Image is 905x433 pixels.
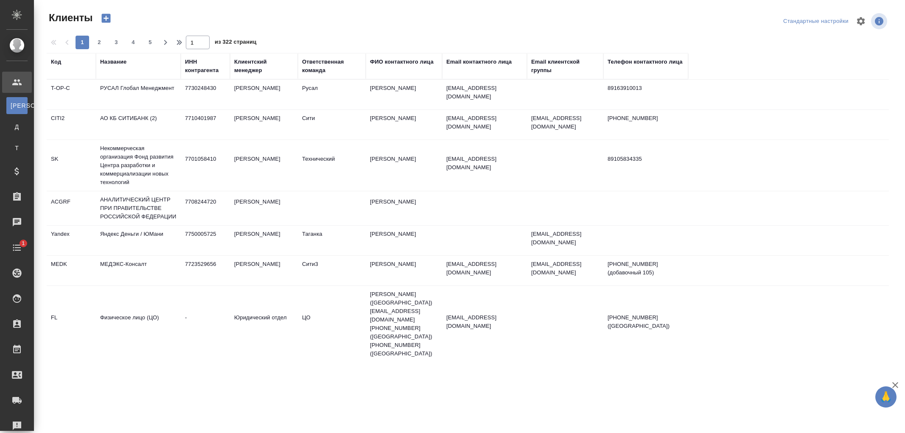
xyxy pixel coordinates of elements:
span: Настроить таблицу [851,11,871,31]
td: FL [47,309,96,339]
button: 2 [92,36,106,49]
span: 3 [109,38,123,47]
div: Email контактного лица [446,58,512,66]
button: 5 [143,36,157,49]
td: Некоммерческая организация Фонд развития Центра разработки и коммерциализации новых технологий [96,140,181,191]
td: [PERSON_NAME] [230,80,298,109]
td: - [181,309,230,339]
td: CITI2 [47,110,96,140]
a: Т [6,140,28,156]
td: [EMAIL_ADDRESS][DOMAIN_NAME] [527,256,603,285]
p: [PHONE_NUMBER] (добавочный 105) [608,260,684,277]
button: 3 [109,36,123,49]
div: Ответственная команда [302,58,361,75]
div: ФИО контактного лица [370,58,434,66]
td: 7723529656 [181,256,230,285]
td: Сити3 [298,256,366,285]
p: [EMAIL_ADDRESS][DOMAIN_NAME] [446,84,523,101]
span: Т [11,144,23,152]
td: T-OP-C [47,80,96,109]
span: из 322 страниц [215,37,256,49]
td: Сити [298,110,366,140]
td: РУСАЛ Глобал Менеджмент [96,80,181,109]
td: [EMAIL_ADDRESS][DOMAIN_NAME] [527,226,603,255]
span: 5 [143,38,157,47]
p: [EMAIL_ADDRESS][DOMAIN_NAME] [446,155,523,172]
td: [EMAIL_ADDRESS][DOMAIN_NAME] [527,110,603,140]
p: [EMAIL_ADDRESS][DOMAIN_NAME] [446,313,523,330]
td: Yandex [47,226,96,255]
td: 7750005725 [181,226,230,255]
div: split button [781,15,851,28]
span: Посмотреть информацию [871,13,889,29]
td: [PERSON_NAME] [366,110,442,140]
a: 1 [2,237,32,258]
p: [PHONE_NUMBER] ([GEOGRAPHIC_DATA]) [608,313,684,330]
td: 7701058410 [181,151,230,180]
span: 4 [126,38,140,47]
div: Название [100,58,126,66]
td: ACGRF [47,193,96,223]
td: Таганка [298,226,366,255]
td: Технический [298,151,366,180]
p: [EMAIL_ADDRESS][DOMAIN_NAME] [446,114,523,131]
td: [PERSON_NAME] [366,80,442,109]
button: Создать [96,11,116,25]
div: Клиентский менеджер [234,58,294,75]
td: Яндекс Деньги / ЮМани [96,226,181,255]
span: Клиенты [47,11,92,25]
div: Код [51,58,61,66]
td: ЦО [298,309,366,339]
button: 4 [126,36,140,49]
td: SK [47,151,96,180]
p: [EMAIL_ADDRESS][DOMAIN_NAME] [446,260,523,277]
td: АНАЛИТИЧЕСКИЙ ЦЕНТР ПРИ ПРАВИТЕЛЬСТВЕ РОССИЙСКОЙ ФЕДЕРАЦИИ [96,191,181,225]
td: MEDK [47,256,96,285]
td: [PERSON_NAME] [366,256,442,285]
span: Д [11,123,23,131]
span: [PERSON_NAME] [11,101,23,110]
td: [PERSON_NAME] [230,151,298,180]
div: Телефон контактного лица [608,58,683,66]
span: 2 [92,38,106,47]
td: Юридический отдел [230,309,298,339]
a: Д [6,118,28,135]
span: 1 [17,239,30,248]
td: [PERSON_NAME] [366,226,442,255]
td: АО КБ СИТИБАНК (2) [96,110,181,140]
td: [PERSON_NAME] ([GEOGRAPHIC_DATA]) [EMAIL_ADDRESS][DOMAIN_NAME] [PHONE_NUMBER] ([GEOGRAPHIC_DATA])... [366,286,442,362]
td: [PERSON_NAME] [366,151,442,180]
td: 7708244720 [181,193,230,223]
p: 89105834335 [608,155,684,163]
td: Физическое лицо (ЦО) [96,309,181,339]
td: 7710401987 [181,110,230,140]
p: [PHONE_NUMBER] [608,114,684,123]
td: [PERSON_NAME] [230,193,298,223]
td: МЕДЭКС-Консалт [96,256,181,285]
a: [PERSON_NAME] [6,97,28,114]
td: Русал [298,80,366,109]
div: Email клиентской группы [531,58,599,75]
p: 89163910013 [608,84,684,92]
td: [PERSON_NAME] [366,193,442,223]
div: ИНН контрагента [185,58,226,75]
span: 🙏 [879,388,893,406]
td: 7730248430 [181,80,230,109]
td: [PERSON_NAME] [230,110,298,140]
td: [PERSON_NAME] [230,226,298,255]
button: 🙏 [875,386,897,408]
td: [PERSON_NAME] [230,256,298,285]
